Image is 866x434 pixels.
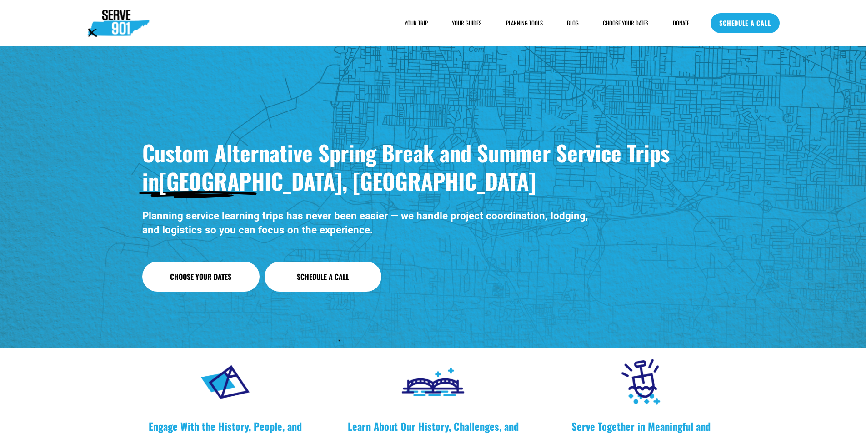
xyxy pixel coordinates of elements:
span: PLANNING TOOLS [506,19,543,27]
a: folder dropdown [405,19,428,28]
a: CHOOSE YOUR DATES [603,19,648,28]
strong: [GEOGRAPHIC_DATA], [GEOGRAPHIC_DATA] [159,165,536,197]
a: folder dropdown [506,19,543,28]
img: Serve901 [87,10,150,37]
a: Choose Your Dates [142,262,260,292]
strong: Custom Alternative Spring Break and Summer Service Trips in [142,136,675,197]
span: YOUR TRIP [405,19,428,27]
a: SCHEDULE A CALL [711,13,779,33]
a: YOUR GUIDES [452,19,481,28]
a: BLOG [567,19,579,28]
a: Schedule a Call [265,262,382,292]
strong: Planning service learning trips has never been easier — we handle project coordination, lodging, ... [142,210,591,236]
a: DONATE [673,19,689,28]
